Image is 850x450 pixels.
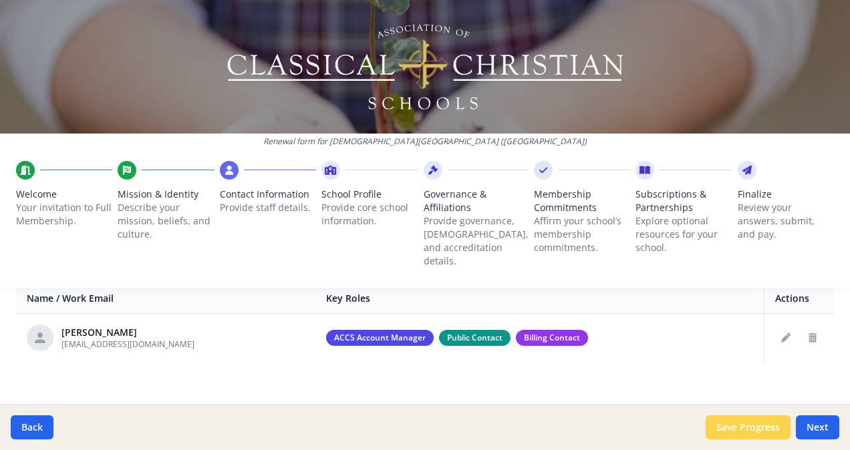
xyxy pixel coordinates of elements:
span: [EMAIL_ADDRESS][DOMAIN_NAME] [61,339,194,350]
span: Welcome [16,188,112,201]
p: Provide core school information. [321,201,418,228]
span: Membership Commitments [534,188,630,214]
span: Contact Information [220,188,316,201]
button: Save Progress [706,415,791,439]
span: Finalize [738,188,834,201]
th: Key Roles [315,284,764,314]
span: ACCS Account Manager [326,330,434,346]
img: Logo [225,20,625,114]
span: Subscriptions & Partnerships [635,188,732,214]
p: Provide governance, [DEMOGRAPHIC_DATA], and accreditation details. [424,214,529,268]
p: Your invitation to Full Membership. [16,201,112,228]
button: Back [11,415,53,439]
span: Public Contact [439,330,511,346]
button: Next [796,415,839,439]
p: Provide staff details. [220,201,316,214]
span: Mission & Identity [118,188,214,201]
span: Billing Contact [516,330,588,346]
span: School Profile [321,188,418,201]
p: Describe your mission, beliefs, and culture. [118,201,214,241]
p: Explore optional resources for your school. [635,214,732,254]
div: [PERSON_NAME] [61,326,194,339]
span: Governance & Affiliations [424,188,529,214]
p: Affirm your school’s membership commitments. [534,214,630,254]
button: Delete staff [802,327,823,349]
th: Actions [764,284,835,314]
th: Name / Work Email [16,284,315,314]
button: Edit staff [775,327,797,349]
p: Review your answers, submit, and pay. [738,201,834,241]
